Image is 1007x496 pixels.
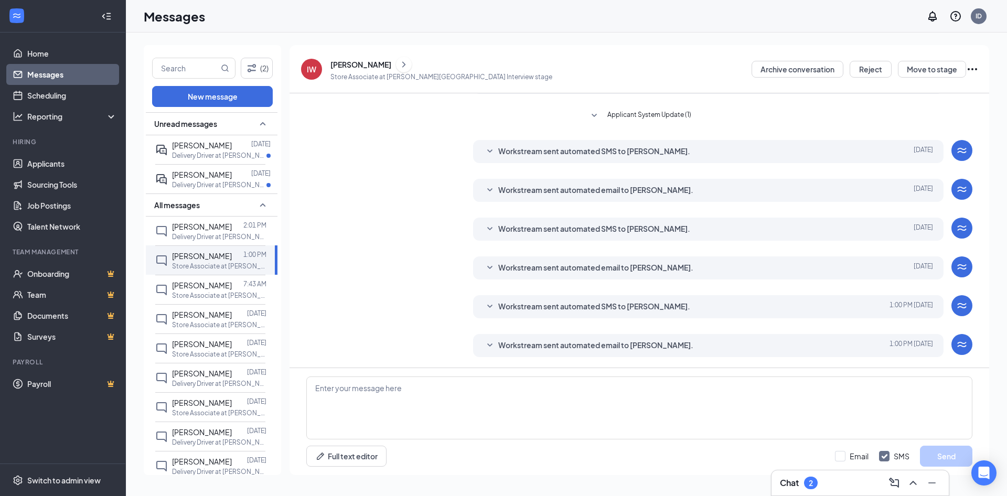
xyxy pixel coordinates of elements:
[905,475,922,491] button: ChevronUp
[172,427,232,437] span: [PERSON_NAME]
[27,85,117,106] a: Scheduling
[966,63,979,76] svg: Ellipses
[27,326,117,347] a: SurveysCrown
[27,195,117,216] a: Job Postings
[780,477,799,489] h3: Chat
[155,313,168,326] svg: ChatInactive
[155,225,168,238] svg: ChatInactive
[172,350,266,359] p: Store Associate at [PERSON_NAME]
[172,310,232,319] span: [PERSON_NAME]
[101,11,112,21] svg: Collapse
[971,460,997,486] div: Open Intercom Messenger
[914,223,933,235] span: [DATE]
[949,10,962,23] svg: QuestionInfo
[498,223,690,235] span: Workstream sent automated SMS to [PERSON_NAME].
[13,137,115,146] div: Hiring
[172,457,232,466] span: [PERSON_NAME]
[607,110,691,122] span: Applicant System Update (1)
[155,144,168,156] svg: ActiveDoubleChat
[914,262,933,274] span: [DATE]
[172,467,266,476] p: Delivery Driver at [PERSON_NAME]
[172,398,232,407] span: [PERSON_NAME]
[172,291,266,300] p: Store Associate at [PERSON_NAME]
[498,339,693,352] span: Workstream sent automated email to [PERSON_NAME].
[172,251,232,261] span: [PERSON_NAME]
[484,145,496,158] svg: SmallChevronDown
[247,338,266,347] p: [DATE]
[588,110,601,122] svg: SmallChevronDown
[956,338,968,351] svg: WorkstreamLogo
[172,408,266,417] p: Store Associate at [PERSON_NAME]
[13,111,23,122] svg: Analysis
[484,339,496,352] svg: SmallChevronDown
[907,477,919,489] svg: ChevronUp
[498,145,690,158] span: Workstream sent automated SMS to [PERSON_NAME].
[247,426,266,435] p: [DATE]
[256,117,269,130] svg: SmallChevronUp
[172,141,232,150] span: [PERSON_NAME]
[152,86,273,107] button: New message
[243,250,266,259] p: 1:00 PM
[155,284,168,296] svg: ChatInactive
[27,64,117,85] a: Messages
[890,339,933,352] span: [DATE] 1:00 PM
[172,379,266,388] p: Delivery Driver at [PERSON_NAME]
[247,309,266,318] p: [DATE]
[172,438,266,447] p: Delivery Driver at [PERSON_NAME]
[172,339,232,349] span: [PERSON_NAME]
[221,64,229,72] svg: MagnifyingGlass
[27,475,101,486] div: Switch to admin view
[155,254,168,267] svg: ChatInactive
[307,64,316,74] div: IW
[27,216,117,237] a: Talent Network
[484,223,496,235] svg: SmallChevronDown
[956,222,968,234] svg: WorkstreamLogo
[245,62,258,74] svg: Filter
[484,300,496,313] svg: SmallChevronDown
[484,184,496,197] svg: SmallChevronDown
[27,263,117,284] a: OnboardingCrown
[850,61,892,78] button: Reject
[886,475,903,491] button: ComposeMessage
[247,456,266,465] p: [DATE]
[914,184,933,197] span: [DATE]
[243,279,266,288] p: 7:43 AM
[956,183,968,196] svg: WorkstreamLogo
[153,58,219,78] input: Search
[27,174,117,195] a: Sourcing Tools
[247,397,266,406] p: [DATE]
[330,59,391,70] div: [PERSON_NAME]
[13,475,23,486] svg: Settings
[243,221,266,230] p: 2:01 PM
[172,320,266,329] p: Store Associate at [PERSON_NAME]
[154,118,217,129] span: Unread messages
[27,43,117,64] a: Home
[914,145,933,158] span: [DATE]
[155,430,168,443] svg: ChatInactive
[396,57,412,72] button: ChevronRight
[924,475,940,491] button: Minimize
[251,169,271,178] p: [DATE]
[172,170,232,179] span: [PERSON_NAME]
[976,12,982,20] div: ID
[144,7,205,25] h1: Messages
[898,61,966,78] button: Move to stage
[155,173,168,186] svg: ActiveDoubleChat
[172,281,232,290] span: [PERSON_NAME]
[172,222,232,231] span: [PERSON_NAME]
[155,401,168,414] svg: ChatInactive
[809,479,813,488] div: 2
[498,184,693,197] span: Workstream sent automated email to [PERSON_NAME].
[172,180,266,189] p: Delivery Driver at [PERSON_NAME]
[155,372,168,384] svg: ChatInactive
[172,262,266,271] p: Store Associate at [PERSON_NAME]
[926,477,938,489] svg: Minimize
[399,58,409,71] svg: ChevronRight
[956,261,968,273] svg: WorkstreamLogo
[956,299,968,312] svg: WorkstreamLogo
[926,10,939,23] svg: Notifications
[172,151,266,160] p: Delivery Driver at [PERSON_NAME]
[752,61,843,78] button: Archive conversation
[172,232,266,241] p: Delivery Driver at [PERSON_NAME]
[13,358,115,366] div: Payroll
